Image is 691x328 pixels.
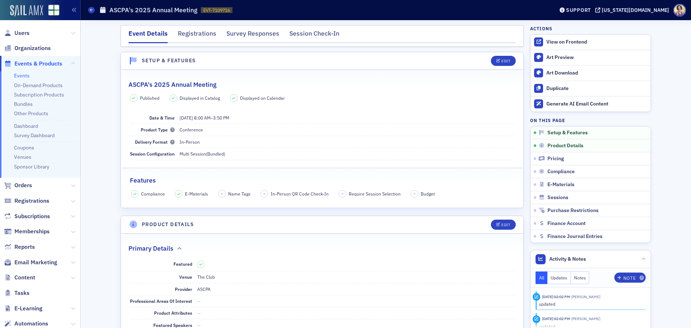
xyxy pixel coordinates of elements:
[180,115,229,121] span: –
[623,276,636,280] div: Note
[547,156,564,162] span: Pricing
[546,54,647,61] div: Art Preview
[154,310,192,316] span: Product Attributes
[197,322,201,328] span: —
[179,274,192,280] span: Venue
[271,190,329,197] span: In-Person QR Code Check-In
[197,298,201,304] span: —
[530,117,651,123] h4: On this page
[185,190,208,197] span: E-Materials
[547,207,599,214] span: Purchase Restrictions
[14,212,50,220] span: Subscriptions
[547,143,583,149] span: Product Details
[14,289,30,297] span: Tasks
[549,255,586,263] span: Activity & Notes
[536,271,548,284] button: All
[14,101,33,107] a: Bundles
[142,221,194,228] h4: Product Details
[421,190,435,197] span: Budget
[178,29,216,42] div: Registrations
[530,81,651,96] button: Duplicate
[197,286,211,292] span: ASCPA
[14,163,49,170] a: Sponsor Library
[546,101,647,107] div: Generate AI Email Content
[14,181,32,189] span: Orders
[43,5,59,17] a: View Homepage
[149,115,175,121] span: Date & Time
[4,212,50,220] a: Subscriptions
[203,7,230,13] span: EVT-7109716
[14,72,30,79] a: Events
[501,59,510,63] div: Edit
[542,294,570,299] time: 6/18/2025 02:02 PM
[14,154,31,160] a: Venues
[571,271,590,284] button: Notes
[4,228,50,235] a: Memberships
[342,191,344,196] span: –
[109,6,197,14] h1: ASCPA's 2025 Annual Meeting
[289,29,339,42] div: Session Check-In
[14,132,55,139] a: Survey Dashboard
[263,191,266,196] span: –
[130,298,192,304] span: Professional Areas Of Interest
[414,191,416,196] span: –
[530,50,651,65] a: Art Preview
[491,56,516,66] button: Edit
[547,130,588,136] span: Setup & Features
[14,305,42,313] span: E-Learning
[228,190,250,197] span: Name Tags
[180,139,200,145] span: In-Person
[547,194,568,201] span: Sessions
[10,5,43,17] img: SailAMX
[197,274,215,280] span: The Club
[180,151,206,157] span: Multi Session
[530,35,651,50] a: View on Frontend
[141,127,175,132] span: Product Type
[128,244,173,253] h2: Primary Details
[141,190,165,197] span: Compliance
[546,70,647,76] div: Art Download
[533,315,540,323] div: Update
[614,273,646,283] button: Note
[4,44,51,52] a: Organizations
[547,271,571,284] button: Updates
[4,274,35,282] a: Content
[546,39,647,45] div: View on Frontend
[4,29,30,37] a: Users
[595,8,672,13] button: [US_STATE][DOMAIN_NAME]
[180,95,220,101] span: Displayed in Catalog
[48,5,59,16] img: SailAMX
[4,197,49,205] a: Registrations
[180,127,203,132] span: Conference
[14,274,35,282] span: Content
[4,181,32,189] a: Orders
[14,144,34,151] a: Coupons
[4,320,48,328] a: Automations
[142,57,196,64] h4: Setup & Features
[213,115,229,121] time: 3:50 PM
[349,190,401,197] span: Require Session Selection
[14,123,38,129] a: Dashboard
[4,305,42,313] a: E-Learning
[14,243,35,251] span: Reports
[14,91,64,98] a: Subscription Products
[175,286,192,292] span: Provider
[14,110,48,117] a: Other Products
[194,115,211,121] time: 8:00 AM
[542,316,570,321] time: 6/18/2025 02:02 PM
[14,197,49,205] span: Registrations
[153,322,192,328] span: Featured Speakers
[14,44,51,52] span: Organizations
[533,293,540,301] div: Update
[501,223,510,227] div: Edit
[128,80,216,89] h2: ASCPA's 2025 Annual Meeting
[602,7,669,13] div: [US_STATE][DOMAIN_NAME]
[4,243,35,251] a: Reports
[530,96,651,112] button: Generate AI Email Content
[566,7,591,13] div: Support
[14,29,30,37] span: Users
[530,25,552,32] h4: Actions
[547,169,575,175] span: Compliance
[130,176,156,185] h2: Features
